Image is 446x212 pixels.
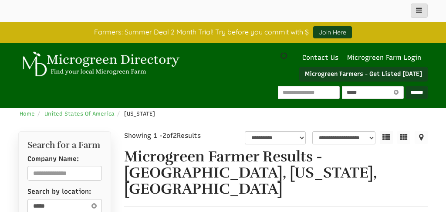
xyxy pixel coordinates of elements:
[313,26,352,38] a: Join Here
[124,131,226,140] div: Showing 1 - of Results
[44,110,115,117] a: United States Of America
[18,51,181,77] img: Microgreen Directory
[27,140,102,150] h2: Search for a Farm
[27,187,91,196] label: Search by location:
[12,26,434,38] div: Farmers: Summer Deal 2 Month Trial! Try before you commit with $
[162,132,166,140] span: 2
[312,131,375,144] select: sortbox-1
[347,54,426,62] a: Microgreen Farm Login
[27,154,79,164] label: Company Name:
[245,131,306,144] select: overall_rating_filter-1
[411,3,428,18] button: main_menu
[124,110,155,117] span: [US_STATE]
[298,54,343,62] a: Contact Us
[20,110,35,117] a: Home
[173,132,177,140] span: 2
[124,149,428,198] h1: Microgreen Farmer Results - [GEOGRAPHIC_DATA], [US_STATE], [GEOGRAPHIC_DATA]
[299,67,428,82] a: Microgreen Farmers - Get Listed [DATE]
